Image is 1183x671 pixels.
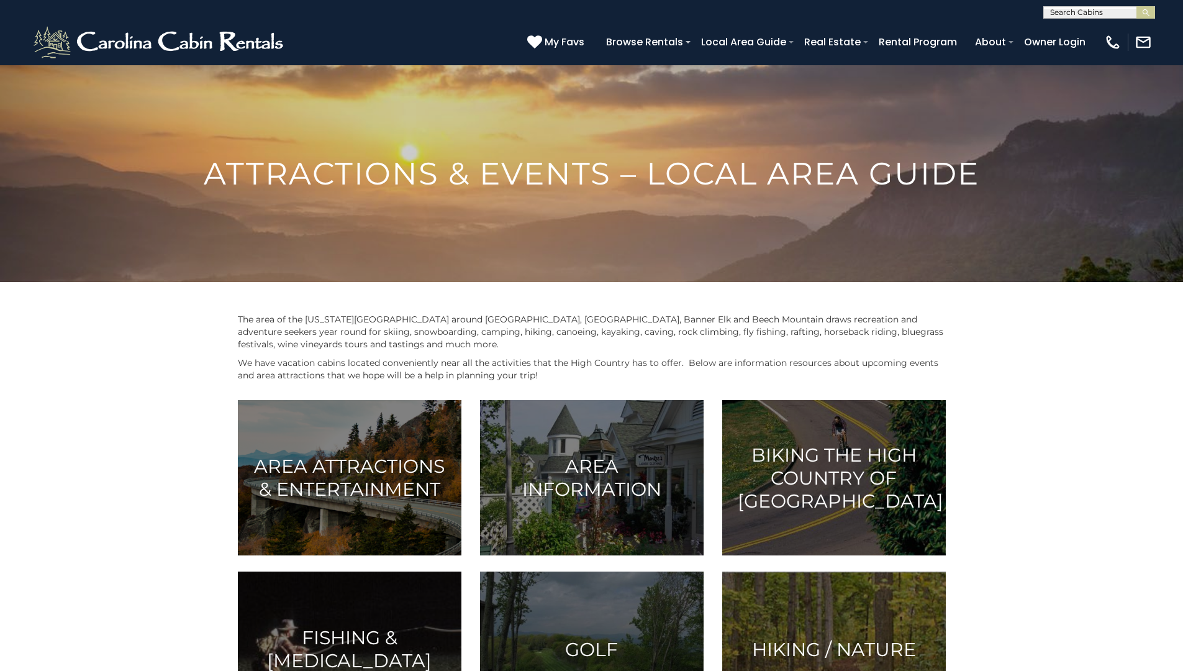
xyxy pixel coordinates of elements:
h3: Hiking / Nature [738,638,930,661]
img: mail-regular-white.png [1135,34,1152,51]
h3: Golf [496,638,688,661]
a: Local Area Guide [695,31,792,53]
img: White-1-2.png [31,24,289,61]
a: Browse Rentals [600,31,689,53]
span: My Favs [545,34,584,50]
a: Real Estate [798,31,867,53]
p: The area of the [US_STATE][GEOGRAPHIC_DATA] around [GEOGRAPHIC_DATA], [GEOGRAPHIC_DATA], Banner E... [238,313,946,350]
a: About [969,31,1012,53]
a: My Favs [527,34,587,50]
h3: Area Information [496,455,688,501]
h3: Area Attractions & Entertainment [253,455,446,501]
p: We have vacation cabins located conveniently near all the activities that the High Country has to... [238,357,946,381]
a: Area Information [480,400,704,555]
a: Rental Program [873,31,963,53]
a: Biking the High Country of [GEOGRAPHIC_DATA] [722,400,946,555]
a: Area Attractions & Entertainment [238,400,461,555]
h3: Biking the High Country of [GEOGRAPHIC_DATA] [738,444,930,513]
a: Owner Login [1018,31,1092,53]
img: phone-regular-white.png [1104,34,1122,51]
